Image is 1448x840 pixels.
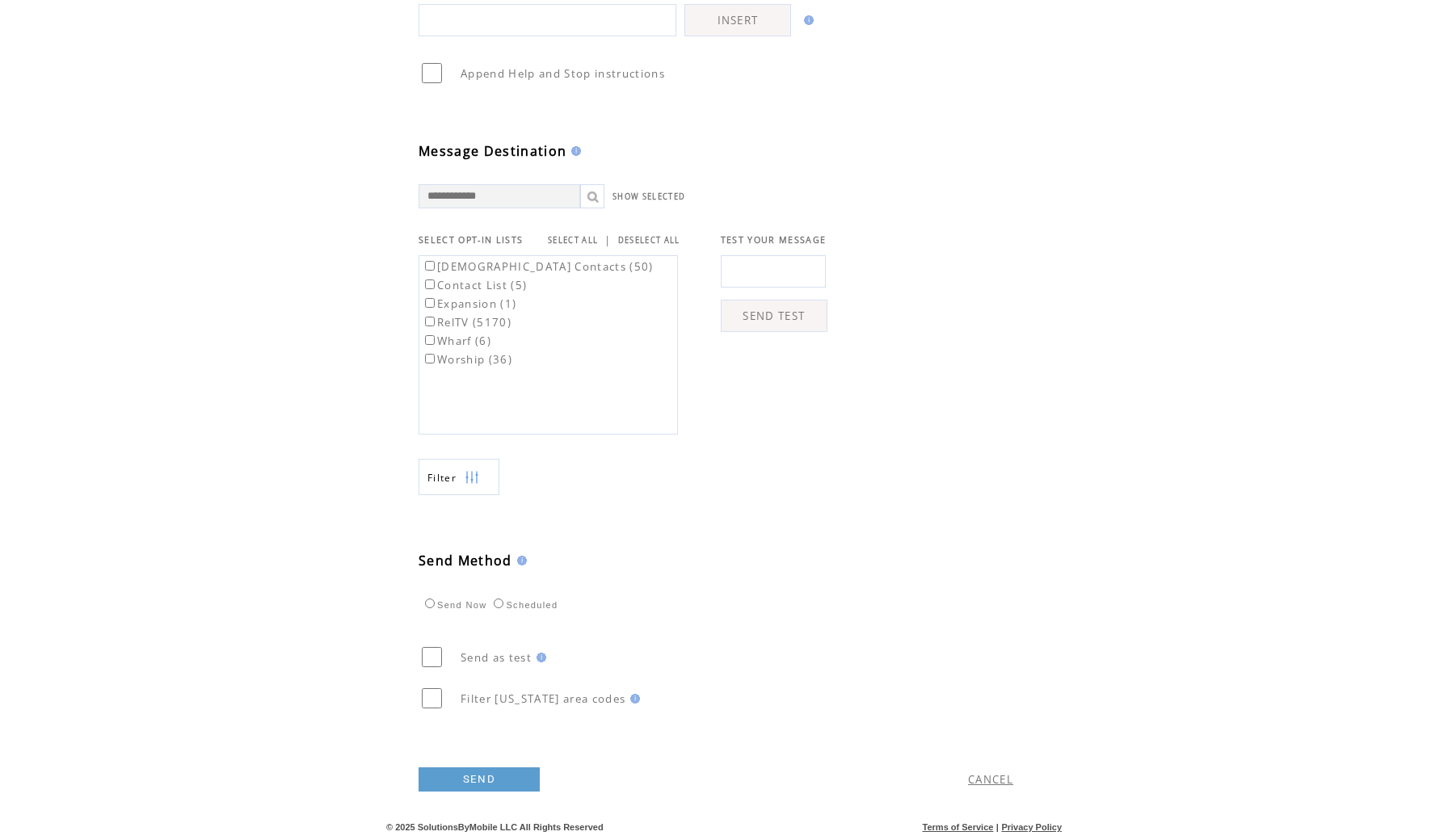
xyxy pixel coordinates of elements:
a: SELECT ALL [548,235,598,246]
a: SEND TEST [721,300,827,332]
img: help.gif [566,146,581,156]
a: DESELECT ALL [618,235,680,246]
span: Append Help and Stop instructions [461,66,665,81]
span: © 2025 SolutionsByMobile LLC All Rights Reserved [386,822,604,832]
input: Wharf (6) [425,335,435,345]
span: Send as test [461,650,532,665]
img: help.gif [799,15,814,25]
input: [DEMOGRAPHIC_DATA] Contacts (50) [425,261,435,271]
span: Send Method [419,552,512,569]
a: Filter [419,459,499,495]
label: RelTV (5170) [422,315,511,330]
span: Filter [US_STATE] area codes [461,691,625,706]
img: filters.png [465,460,479,496]
input: Scheduled [494,598,503,608]
img: help.gif [532,653,546,662]
input: RelTV (5170) [425,317,435,326]
label: Contact List (5) [422,278,527,292]
a: SHOW SELECTED [612,191,685,202]
a: Terms of Service [923,822,994,832]
span: Show filters [427,471,457,485]
span: SELECT OPT-IN LISTS [419,234,523,246]
span: TEST YOUR MESSAGE [721,234,827,246]
label: Scheduled [490,600,558,610]
span: Message Destination [419,142,566,160]
a: Privacy Policy [1001,822,1062,832]
a: CANCEL [968,772,1013,787]
span: | [996,822,999,832]
input: Worship (36) [425,354,435,363]
label: [DEMOGRAPHIC_DATA] Contacts (50) [422,259,654,274]
label: Send Now [421,600,486,610]
img: help.gif [625,694,640,703]
label: Worship (36) [422,352,512,367]
img: help.gif [512,556,527,565]
input: Expansion (1) [425,298,435,308]
span: | [604,233,611,247]
a: INSERT [684,4,791,36]
label: Wharf (6) [422,334,491,348]
input: Send Now [425,598,435,608]
a: SEND [419,767,540,792]
input: Contact List (5) [425,279,435,289]
label: Expansion (1) [422,296,516,311]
